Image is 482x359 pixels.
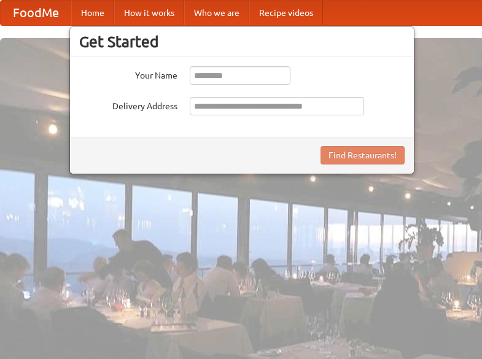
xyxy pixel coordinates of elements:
[321,146,405,164] button: Find Restaurants!
[71,1,114,25] a: Home
[1,1,71,25] a: FoodMe
[79,97,177,112] label: Delivery Address
[79,33,405,51] h3: Get Started
[184,1,249,25] a: Who we are
[79,66,177,82] label: Your Name
[114,1,184,25] a: How it works
[249,1,323,25] a: Recipe videos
